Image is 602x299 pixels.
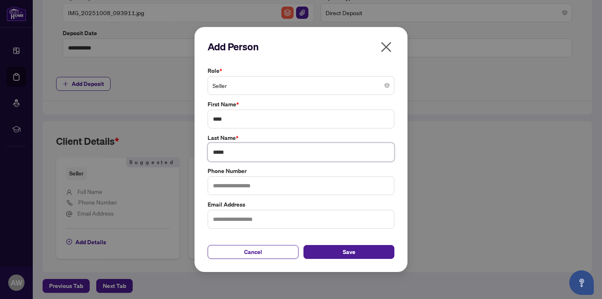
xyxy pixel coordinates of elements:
label: Email Address [208,200,394,209]
span: close-circle [385,83,389,88]
span: Cancel [244,245,262,259]
span: close [380,40,393,54]
span: Save [343,245,355,259]
label: Phone Number [208,166,394,175]
label: Last Name [208,133,394,142]
span: Seller [213,78,389,93]
label: Role [208,66,394,75]
button: Save [303,245,394,259]
h2: Add Person [208,40,394,53]
button: Open asap [569,270,594,295]
button: Cancel [208,245,299,259]
label: First Name [208,100,394,109]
